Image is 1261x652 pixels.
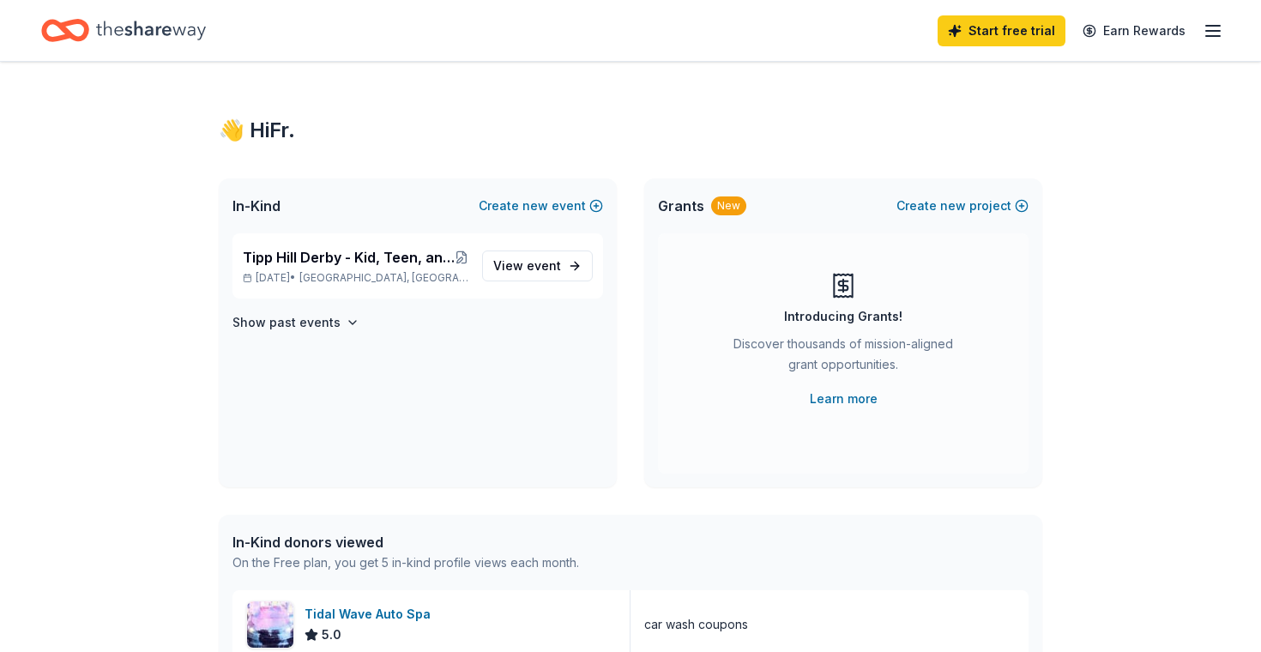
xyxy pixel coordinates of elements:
[247,601,293,648] img: Image for Tidal Wave Auto Spa
[232,532,579,552] div: In-Kind donors viewed
[711,196,746,215] div: New
[522,196,548,216] span: new
[305,604,437,625] div: Tidal Wave Auto Spa
[232,552,579,573] div: On the Free plan, you get 5 in-kind profile views each month.
[232,196,281,216] span: In-Kind
[493,256,561,276] span: View
[658,196,704,216] span: Grants
[1072,15,1196,46] a: Earn Rewards
[810,389,878,409] a: Learn more
[784,306,902,327] div: Introducing Grants!
[299,271,468,285] span: [GEOGRAPHIC_DATA], [GEOGRAPHIC_DATA]
[482,251,593,281] a: View event
[41,10,206,51] a: Home
[243,247,455,268] span: Tipp Hill Derby - Kid, Teen, and Adult Soapbox Car Races, Chicken BBQ, Food Truck, Games
[243,271,468,285] p: [DATE] •
[940,196,966,216] span: new
[232,312,359,333] button: Show past events
[322,625,341,645] span: 5.0
[896,196,1029,216] button: Createnewproject
[938,15,1065,46] a: Start free trial
[479,196,603,216] button: Createnewevent
[527,258,561,273] span: event
[644,614,748,635] div: car wash coupons
[232,312,341,333] h4: Show past events
[727,334,960,382] div: Discover thousands of mission-aligned grant opportunities.
[219,117,1042,144] div: 👋 Hi Fr.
